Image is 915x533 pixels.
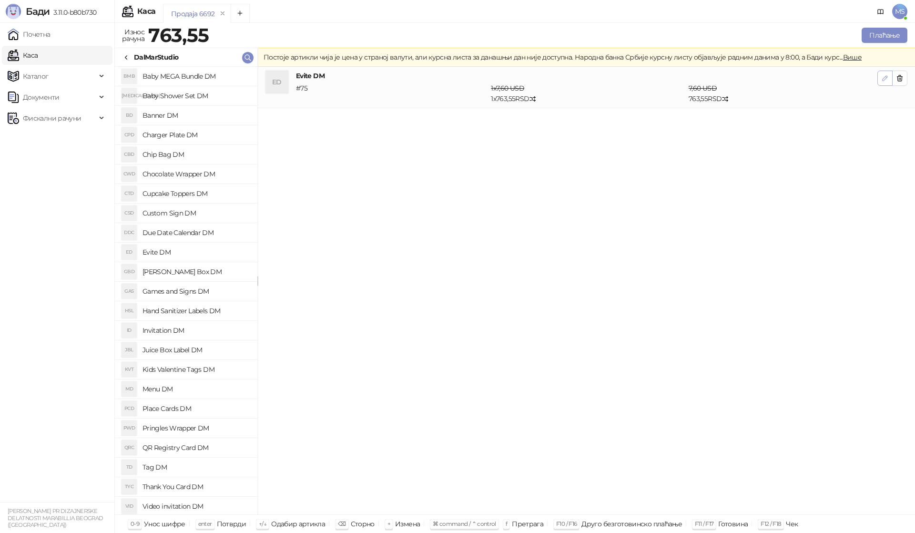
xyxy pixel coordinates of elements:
div: Унос шифре [144,518,185,530]
div: DDC [122,225,137,240]
h4: Baby MEGA Bundle DM [142,69,250,84]
div: JBL [122,342,137,358]
a: Каса [8,46,38,65]
span: ⌫ [338,520,346,527]
div: GBD [122,264,137,279]
div: Претрага [512,518,543,530]
div: grid [115,67,257,514]
div: CWD [122,166,137,182]
div: CBD [122,147,137,162]
div: Измена [395,518,420,530]
div: VID [122,499,137,514]
span: Више [843,53,862,61]
span: 0-9 [131,520,139,527]
a: Документација [873,4,888,19]
span: 1 x 7,60 USD [491,84,524,92]
div: Потврди [217,518,246,530]
div: Продаја 6692 [171,9,214,19]
div: Готовина [718,518,748,530]
div: ED [265,71,288,93]
span: ↑/↓ [259,520,266,527]
div: # 75 [294,83,489,104]
h4: Pringles Wrapper DM [142,420,250,436]
span: F12 / F18 [761,520,781,527]
h4: Video invitation DM [142,499,250,514]
div: QRC [122,440,137,455]
div: BD [122,108,137,123]
h4: Hand Sanitizer Labels DM [142,303,250,318]
div: DalMarStudio [134,52,178,62]
div: CPD [122,127,137,143]
span: + [387,520,390,527]
div: 1 x 763,55 RSD [489,83,687,104]
div: Друго безготовинско плаћање [581,518,682,530]
strong: 763,55 [148,23,209,47]
div: Каса [137,8,155,15]
h4: Due Date Calendar DM [142,225,250,240]
div: BMB [122,69,137,84]
button: Плаћање [862,28,907,43]
h4: Menu DM [142,381,250,397]
h4: Thank You Card DM [142,479,250,494]
span: MS [892,4,907,19]
button: Add tab [231,4,250,23]
div: KVT [122,362,137,377]
a: Почетна [8,25,51,44]
h4: Custom Sign DM [142,205,250,221]
button: remove [216,10,229,18]
div: HSL [122,303,137,318]
div: CSD [122,205,137,221]
span: Постоје артикли чија је цена у страној валути, али курсна листа за данашњи дан није доступна. Нар... [264,53,840,61]
div: Чек [786,518,798,530]
h4: QR Registry Card DM [142,440,250,455]
span: ⌘ command / ⌃ control [433,520,496,527]
div: Износ рачуна [120,26,146,45]
h4: Banner DM [142,108,250,123]
h4: [PERSON_NAME] Box DM [142,264,250,279]
div: TYC [122,479,137,494]
span: ... [840,53,862,61]
img: Logo [6,4,21,19]
span: 3.11.0-b80b730 [50,8,96,17]
span: 7,60 USD [689,84,717,92]
h4: Invitation DM [142,323,250,338]
h4: Chocolate Wrapper DM [142,166,250,182]
h4: Chip Bag DM [142,147,250,162]
div: ED [122,245,137,260]
small: [PERSON_NAME] PR DIZAJNERSKE DELATNOSTI MARABILLIA BEOGRAD ([GEOGRAPHIC_DATA]) [8,508,103,528]
div: GAS [122,284,137,299]
h4: Charger Plate DM [142,127,250,143]
h4: Juice Box Label DM [142,342,250,358]
div: CTD [122,186,137,201]
div: Одабир артикла [271,518,325,530]
div: PWD [122,420,137,436]
div: TD [122,460,137,475]
div: [MEDICAL_DATA] [122,88,137,103]
h4: Evite DM [142,245,250,260]
h4: Baby Shower Set DM [142,88,250,103]
span: Фискални рачуни [23,109,81,128]
h4: Evite DM [296,71,877,81]
span: Бади [26,6,50,17]
h4: Kids Valentine Tags DM [142,362,250,377]
span: f [506,520,507,527]
div: PCD [122,401,137,416]
span: enter [198,520,212,527]
span: Документи [23,88,59,107]
h4: Place Cards DM [142,401,250,416]
span: F10 / F16 [556,520,577,527]
span: Каталог [23,67,49,86]
h4: Games and Signs DM [142,284,250,299]
span: F11 / F17 [695,520,713,527]
div: ID [122,323,137,338]
div: 763,55 RSD [687,83,879,104]
h4: Cupcake Toppers DM [142,186,250,201]
div: MD [122,381,137,397]
h4: Tag DM [142,460,250,475]
div: Сторно [351,518,375,530]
